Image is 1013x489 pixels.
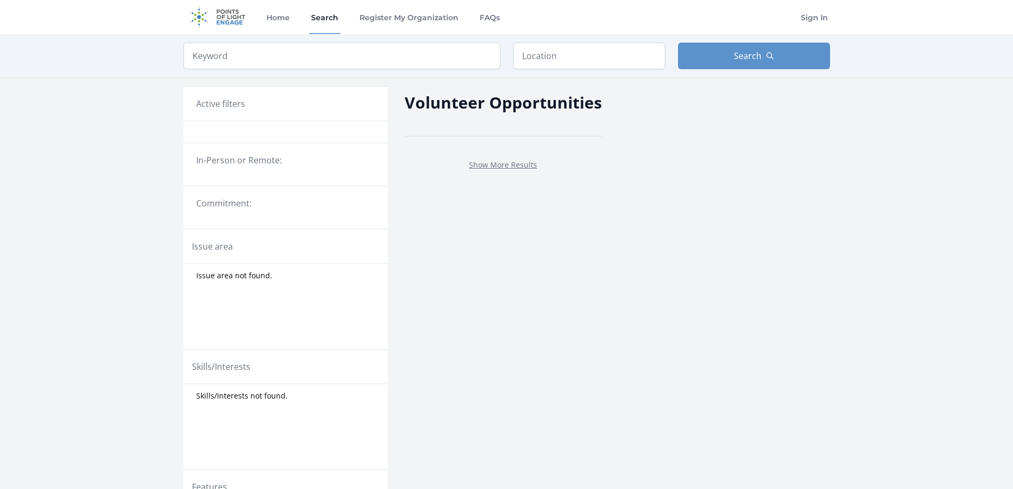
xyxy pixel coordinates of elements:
legend: Commitment: [196,197,375,210]
a: Show More Results [469,160,537,170]
input: Keyword [183,43,500,69]
input: Location [513,43,665,69]
legend: In-Person or Remote: [196,154,375,167]
span: Issue area not found. [196,270,272,281]
legend: Issue area [192,240,233,253]
span: Skills/Interests not found. [196,391,288,401]
h2: Volunteer Opportunities [405,90,602,114]
button: Search [678,43,830,69]
legend: Skills/Interests [192,360,250,373]
h3: Active filters [196,97,245,110]
span: Search [734,49,761,62]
